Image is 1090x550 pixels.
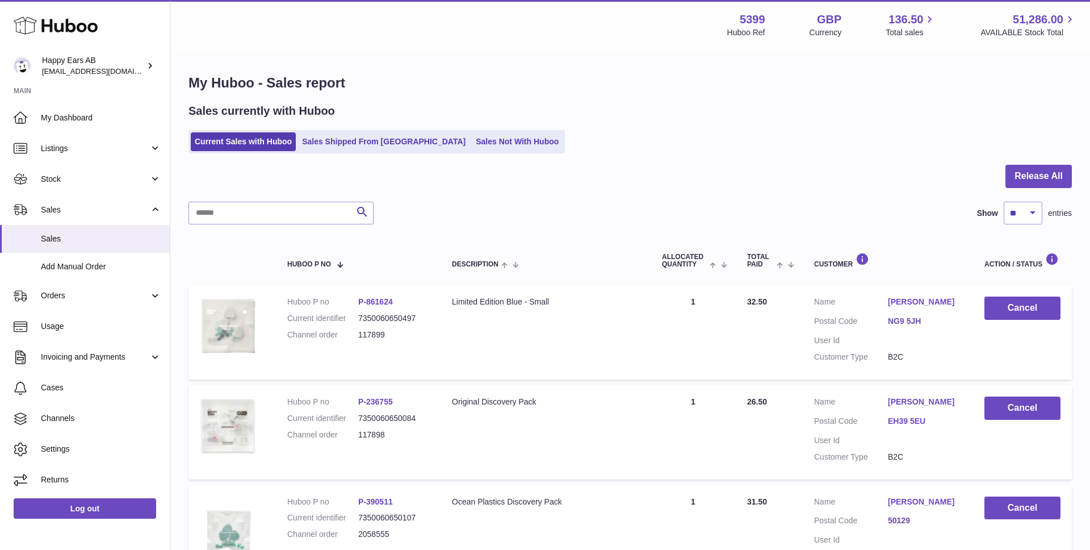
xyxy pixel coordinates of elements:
[1048,208,1072,219] span: entries
[472,132,563,151] a: Sales Not With Huboo
[41,261,161,272] span: Add Manual Order
[814,497,888,510] dt: Name
[984,297,1060,320] button: Cancel
[287,512,358,523] dt: Current identifier
[358,330,429,340] dd: 117899
[358,297,393,306] a: P-861624
[888,12,923,27] span: 136.50
[358,397,393,406] a: P-236755
[358,313,429,324] dd: 7350060650497
[452,397,639,407] div: Original Discovery Pack
[814,452,888,463] dt: Customer Type
[980,27,1076,38] span: AVAILABLE Stock Total
[814,335,888,346] dt: User Id
[886,27,936,38] span: Total sales
[358,512,429,523] dd: 7350060650107
[814,352,888,363] dt: Customer Type
[984,397,1060,420] button: Cancel
[41,174,149,185] span: Stock
[984,497,1060,520] button: Cancel
[41,143,149,154] span: Listings
[740,12,765,27] strong: 5399
[42,55,144,77] div: Happy Ears AB
[287,330,358,340] dt: Channel order
[41,352,149,363] span: Invoicing and Payments
[287,261,331,268] span: Huboo P no
[814,297,888,310] dt: Name
[814,535,888,545] dt: User Id
[747,253,774,268] span: Total paid
[888,352,962,363] dd: B2C
[888,316,962,327] a: NG9 5JH
[814,515,888,529] dt: Postal Code
[358,529,429,540] dd: 2058555
[188,74,1072,92] h1: My Huboo - Sales report
[977,208,998,219] label: Show
[298,132,469,151] a: Sales Shipped From [GEOGRAPHIC_DATA]
[662,253,707,268] span: ALLOCATED Quantity
[287,397,358,407] dt: Huboo P no
[358,497,393,506] a: P-390511
[41,413,161,424] span: Channels
[358,430,429,440] dd: 117898
[41,205,149,215] span: Sales
[452,297,639,307] div: Limited Edition Blue - Small
[14,498,156,519] a: Log out
[200,397,257,455] img: 53991712582217.png
[41,321,161,332] span: Usage
[358,413,429,424] dd: 7350060650084
[980,12,1076,38] a: 51,286.00 AVAILABLE Stock Total
[886,12,936,38] a: 136.50 Total sales
[41,382,161,393] span: Cases
[1005,165,1072,188] button: Release All
[287,297,358,307] dt: Huboo P no
[1013,12,1063,27] span: 51,286.00
[41,113,161,123] span: My Dashboard
[747,297,767,306] span: 32.50
[814,397,888,410] dt: Name
[814,253,962,268] div: Customer
[287,430,358,440] dt: Channel order
[888,397,962,407] a: [PERSON_NAME]
[42,66,167,76] span: [EMAIL_ADDRESS][DOMAIN_NAME]
[41,474,161,485] span: Returns
[888,297,962,307] a: [PERSON_NAME]
[888,515,962,526] a: 50129
[810,27,842,38] div: Currency
[984,253,1060,268] div: Action / Status
[452,261,498,268] span: Description
[200,297,257,355] img: 53991712580477.png
[287,497,358,507] dt: Huboo P no
[747,397,767,406] span: 26.50
[287,529,358,540] dt: Channel order
[747,497,767,506] span: 31.50
[651,385,736,480] td: 1
[452,497,639,507] div: Ocean Plastics Discovery Pack
[287,413,358,424] dt: Current identifier
[817,12,841,27] strong: GBP
[41,444,161,455] span: Settings
[888,416,962,427] a: EH39 5EU
[41,234,161,244] span: Sales
[814,316,888,330] dt: Postal Code
[888,452,962,463] dd: B2C
[727,27,765,38] div: Huboo Ref
[41,290,149,301] span: Orders
[191,132,296,151] a: Current Sales with Huboo
[188,103,335,119] h2: Sales currently with Huboo
[651,285,736,380] td: 1
[287,313,358,324] dt: Current identifier
[814,416,888,430] dt: Postal Code
[814,435,888,446] dt: User Id
[888,497,962,507] a: [PERSON_NAME]
[14,57,31,74] img: 3pl@happyearsearplugs.com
